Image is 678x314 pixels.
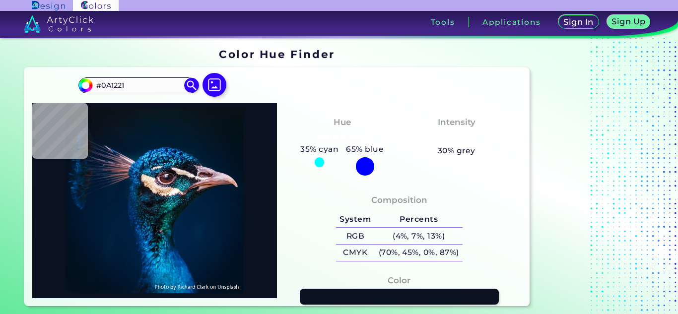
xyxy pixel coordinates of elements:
a: Sign Up [606,15,651,29]
h5: Percents [375,211,463,228]
h5: System [336,211,375,228]
h5: CMYK [336,245,375,261]
img: icon search [184,78,199,93]
h5: 35% cyan [297,143,342,156]
h3: Tools [431,18,455,26]
h4: Intensity [438,115,475,129]
img: ArtyClick Design logo [32,1,65,10]
iframe: Advertisement [534,44,658,310]
img: img_pavlin.jpg [37,108,272,293]
h3: Tealish Blue [310,131,375,143]
img: icon picture [203,73,226,97]
h3: Medium [433,131,480,143]
img: logo_artyclick_colors_white.svg [24,15,94,33]
h5: (70%, 45%, 0%, 87%) [375,245,463,261]
h5: RGB [336,228,375,244]
h5: (4%, 7%, 13%) [375,228,463,244]
h4: Composition [371,193,427,207]
a: Sign In [557,15,600,29]
h5: Sign In [563,18,594,26]
h4: Color [388,273,410,288]
h5: 65% blue [342,143,388,156]
h5: Sign Up [610,17,646,26]
h1: Color Hue Finder [219,47,335,62]
input: type color.. [93,79,185,92]
h3: Applications [482,18,541,26]
h5: 30% grey [438,144,475,157]
h4: Hue [334,115,351,129]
